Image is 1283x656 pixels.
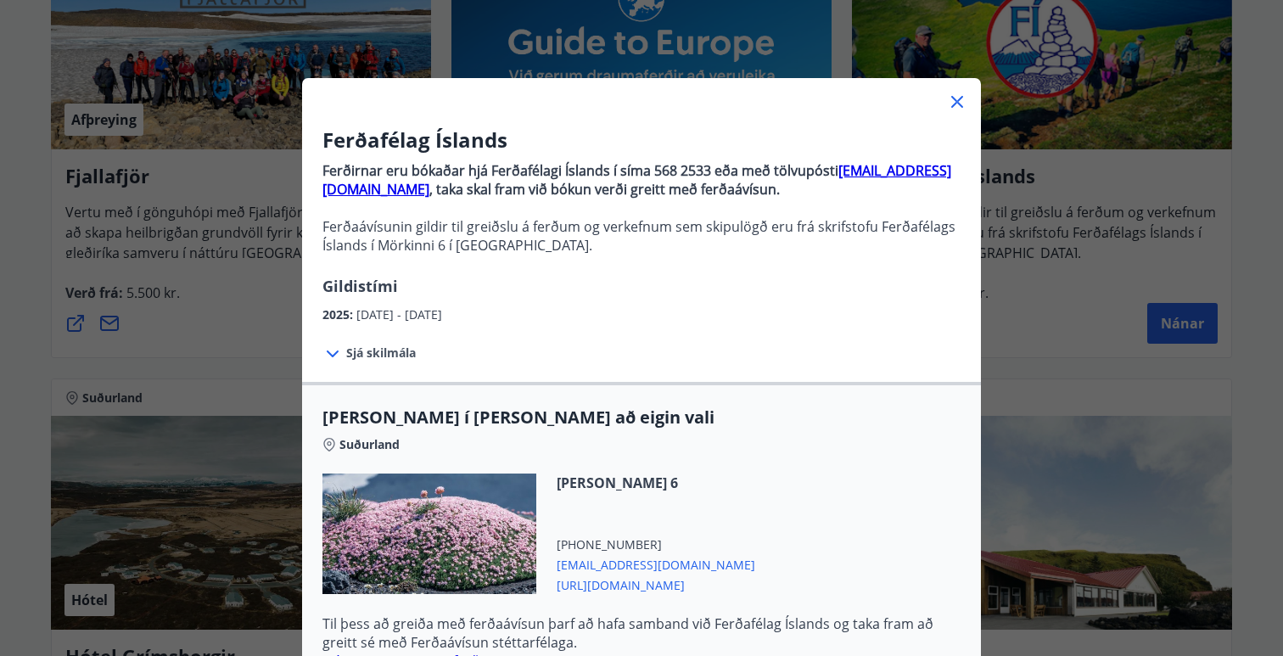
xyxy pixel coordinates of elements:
span: [EMAIL_ADDRESS][DOMAIN_NAME] [557,553,755,574]
span: [PERSON_NAME] 6 [557,474,755,492]
a: [EMAIL_ADDRESS][DOMAIN_NAME] [322,161,951,199]
p: Ferðaávísunin gildir til greiðslu á ferðum og verkefnum sem skipulögð eru frá skrifstofu Ferðafél... [322,217,961,255]
span: Gildistími [322,276,398,296]
span: Suðurland [339,436,400,453]
span: [PHONE_NUMBER] [557,536,755,553]
span: [URL][DOMAIN_NAME] [557,574,755,594]
span: [PERSON_NAME] í [PERSON_NAME] að eigin vali [322,406,961,429]
span: Sjá skilmála [346,345,416,362]
span: 2025 : [322,306,356,322]
h3: Ferðafélag Íslands [322,126,961,154]
p: Til þess að greiða með ferðaávísun þarf að hafa samband við Ferðafélag Íslands og taka fram að gr... [322,614,961,652]
strong: , taka skal fram við bókun verði greitt með ferðaávísun. [429,180,780,199]
span: [DATE] - [DATE] [356,306,442,322]
strong: Ferðirnar eru bókaðar hjá Ferðafélagi Íslands í síma 568 2533 eða með tölvupósti [322,161,838,180]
